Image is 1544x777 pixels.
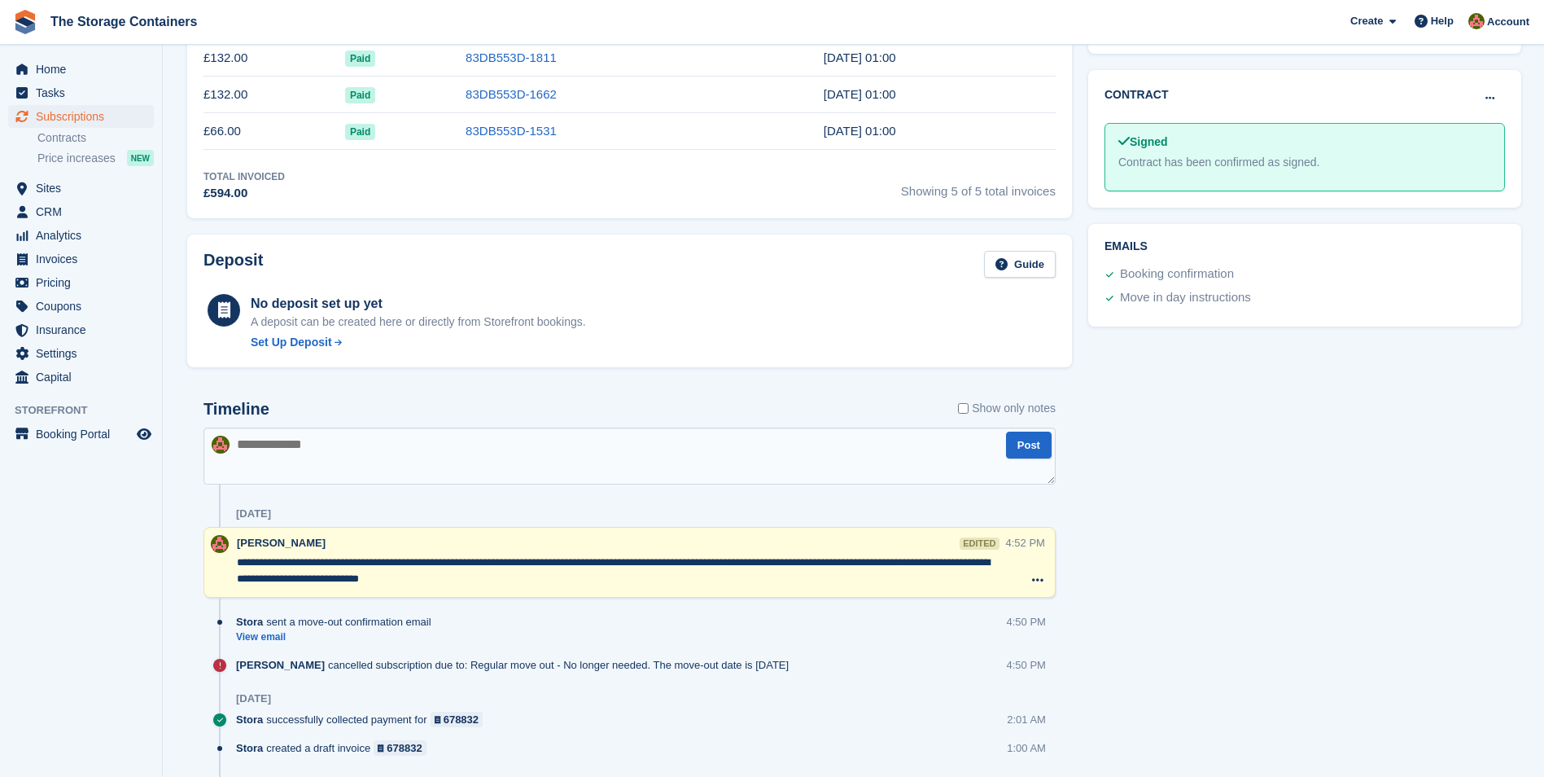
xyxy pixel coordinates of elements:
div: 4:52 PM [1006,535,1045,551]
span: Sites [36,177,133,200]
span: CRM [36,200,133,223]
div: 678832 [444,712,479,727]
a: View email [236,630,440,644]
div: Booking confirmation [1120,265,1234,284]
a: menu [8,105,154,128]
td: £132.00 [203,77,345,113]
a: menu [8,81,154,104]
span: Coupons [36,295,133,318]
h2: Deposit [203,251,263,278]
div: Signed [1118,134,1491,151]
span: Showing 5 of 5 total invoices [901,169,1056,203]
label: Show only notes [958,400,1056,417]
div: Move in day instructions [1120,288,1251,308]
img: Kirsty Simpson [1468,13,1485,29]
a: menu [8,342,154,365]
span: Price increases [37,151,116,166]
td: £66.00 [203,113,345,150]
span: Create [1350,13,1383,29]
a: Set Up Deposit [251,334,586,351]
div: cancelled subscription due to: Regular move out - No longer needed. The move-out date is [DATE] [236,657,797,673]
span: Stora [236,614,263,630]
span: Paid [345,50,375,67]
a: 678832 [374,740,426,756]
div: No deposit set up yet [251,294,586,314]
time: 2025-05-15 00:00:43 UTC [824,87,896,101]
a: 83DB553D-1662 [466,87,557,101]
h2: Contract [1104,86,1169,103]
div: 4:50 PM [1007,657,1046,673]
div: [DATE] [236,692,271,705]
span: Analytics [36,224,133,247]
a: menu [8,271,154,294]
a: 83DB553D-1811 [466,50,557,64]
img: Kirsty Simpson [212,436,230,454]
div: 1:00 AM [1007,740,1046,756]
time: 2025-06-12 00:00:21 UTC [824,50,896,64]
span: [PERSON_NAME] [236,657,325,673]
span: Invoices [36,248,133,270]
span: Stora [236,712,263,727]
a: menu [8,295,154,318]
span: Account [1487,14,1529,30]
a: 83DB553D-1531 [466,124,557,138]
span: [PERSON_NAME] [237,537,326,549]
a: Contracts [37,130,154,146]
span: Pricing [36,271,133,294]
a: menu [8,366,154,388]
a: menu [8,58,154,81]
div: edited [960,538,999,550]
div: 4:50 PM [1007,614,1046,630]
span: Tasks [36,81,133,104]
img: stora-icon-8386f47178a22dfd0bd8f6a31ec36ba5ce8667c1dd55bd0f319d3a0aa187defe.svg [13,10,37,34]
div: NEW [127,150,154,166]
span: Insurance [36,318,133,341]
div: 678832 [387,740,422,756]
span: Settings [36,342,133,365]
div: £594.00 [203,184,285,203]
a: menu [8,318,154,341]
p: A deposit can be created here or directly from Storefront bookings. [251,314,586,331]
h2: Timeline [203,400,269,419]
div: Contract has been confirmed as signed. [1118,154,1491,171]
div: sent a move-out confirmation email [236,614,440,630]
a: menu [8,177,154,200]
span: Paid [345,87,375,103]
a: menu [8,423,154,446]
td: £132.00 [203,40,345,77]
button: Post [1006,432,1052,459]
a: Guide [984,251,1056,278]
a: Price increases NEW [37,149,154,167]
div: 2:01 AM [1007,712,1046,727]
div: [DATE] [236,507,271,520]
span: Subscriptions [36,105,133,128]
span: Paid [345,124,375,140]
div: Total Invoiced [203,169,285,184]
a: menu [8,200,154,223]
div: successfully collected payment for [236,712,491,727]
span: Help [1431,13,1454,29]
img: Kirsty Simpson [211,535,229,553]
span: Home [36,58,133,81]
a: Preview store [134,424,154,444]
span: Booking Portal [36,423,133,446]
a: 678832 [431,712,483,727]
input: Show only notes [958,400,969,417]
span: Storefront [15,402,162,419]
a: The Storage Containers [44,8,203,35]
a: menu [8,248,154,270]
span: Capital [36,366,133,388]
div: created a draft invoice [236,740,435,756]
div: Set Up Deposit [251,334,332,351]
h2: Emails [1104,240,1505,253]
a: menu [8,224,154,247]
span: Stora [236,740,263,756]
time: 2025-04-17 00:00:22 UTC [824,124,896,138]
